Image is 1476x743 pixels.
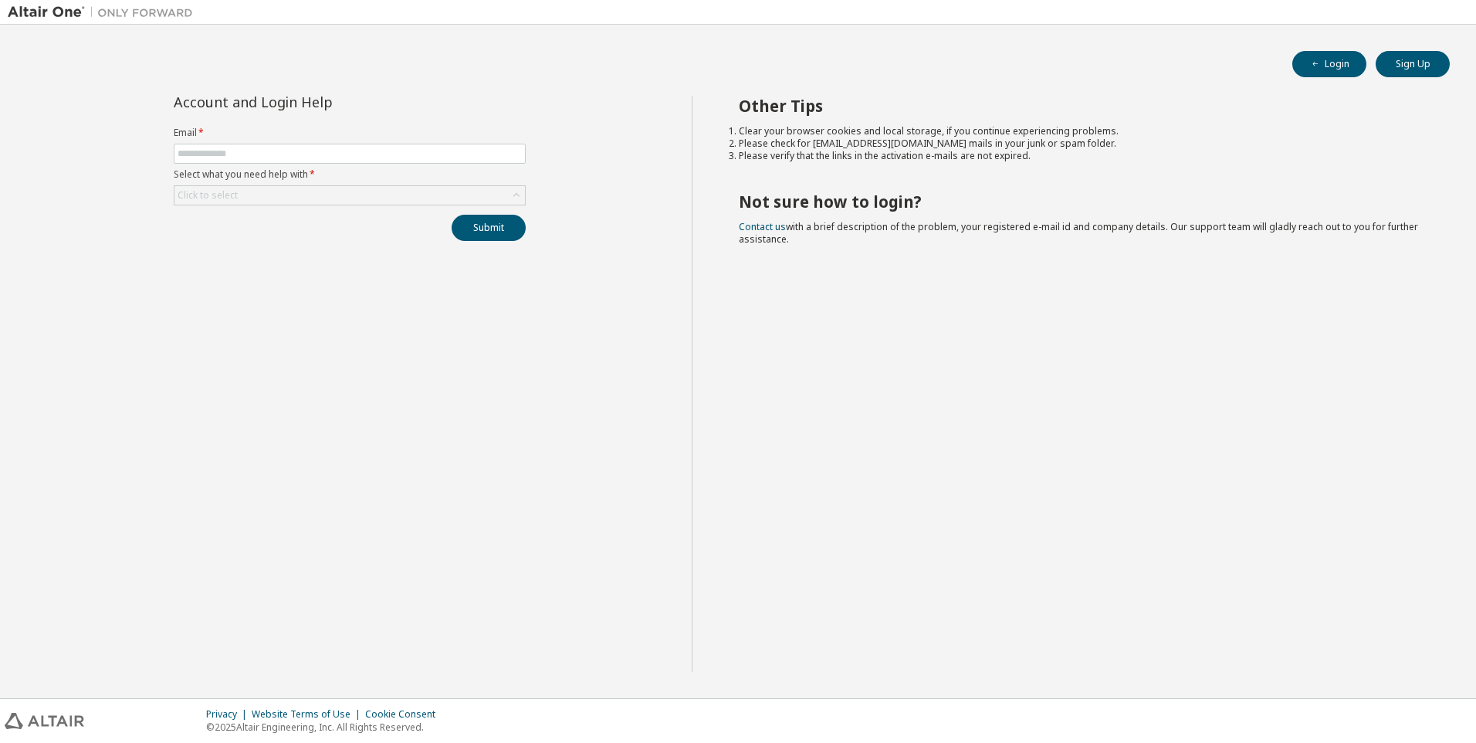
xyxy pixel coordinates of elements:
[174,168,526,181] label: Select what you need help with
[739,137,1423,150] li: Please check for [EMAIL_ADDRESS][DOMAIN_NAME] mails in your junk or spam folder.
[739,192,1423,212] h2: Not sure how to login?
[8,5,201,20] img: Altair One
[739,220,786,233] a: Contact us
[739,220,1418,246] span: with a brief description of the problem, your registered e-mail id and company details. Our suppo...
[178,189,238,202] div: Click to select
[739,150,1423,162] li: Please verify that the links in the activation e-mails are not expired.
[206,708,252,721] div: Privacy
[365,708,445,721] div: Cookie Consent
[252,708,365,721] div: Website Terms of Use
[1292,51,1366,77] button: Login
[174,96,455,108] div: Account and Login Help
[1376,51,1450,77] button: Sign Up
[739,96,1423,116] h2: Other Tips
[174,127,526,139] label: Email
[206,721,445,734] p: © 2025 Altair Engineering, Inc. All Rights Reserved.
[739,125,1423,137] li: Clear your browser cookies and local storage, if you continue experiencing problems.
[174,186,525,205] div: Click to select
[5,713,84,729] img: altair_logo.svg
[452,215,526,241] button: Submit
